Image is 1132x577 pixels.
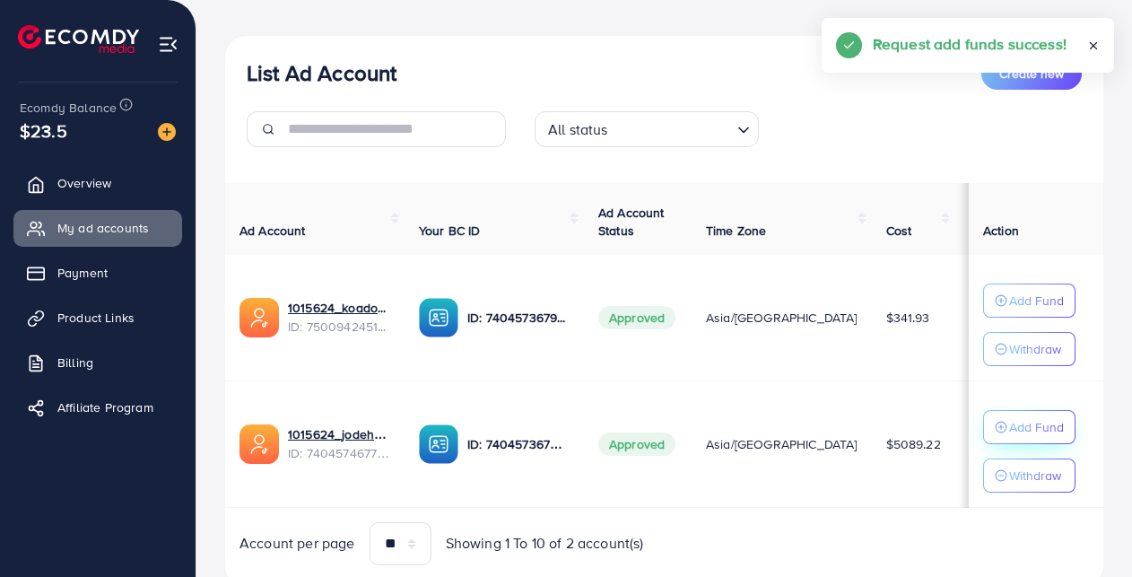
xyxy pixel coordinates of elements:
p: Withdraw [1009,465,1061,486]
span: Ecomdy Balance [20,99,117,117]
div: Search for option [535,111,759,147]
span: Overview [57,174,111,192]
img: ic-ba-acc.ded83a64.svg [419,424,458,464]
span: Ad Account Status [598,204,665,240]
img: ic-ads-acc.e4c84228.svg [239,298,279,337]
p: Withdraw [1009,338,1061,360]
a: 1015624_jodeh0818_1724011909550 [288,425,390,443]
span: Billing [57,354,93,372]
p: ID: 7404573679537061904 [467,307,570,328]
img: ic-ads-acc.e4c84228.svg [239,424,279,464]
p: ID: 7404573679537061904 [467,433,570,455]
span: ID: 7404574677252866064 [288,444,390,462]
a: 1015624_koadok_1746449263868 [288,299,390,317]
button: Create new [981,57,1082,90]
span: Asia/[GEOGRAPHIC_DATA] [706,309,858,327]
button: Add Fund [983,284,1075,318]
img: logo [18,25,139,53]
a: Affiliate Program [13,389,182,425]
span: Approved [598,433,675,456]
h3: List Ad Account [247,60,396,86]
button: Add Fund [983,410,1075,444]
span: Approved [598,306,675,329]
span: ID: 7500942451029606417 [288,318,390,336]
p: Add Fund [1009,290,1064,311]
span: Product Links [57,309,135,327]
span: Affiliate Program [57,398,153,416]
button: Withdraw [983,332,1075,366]
span: Create new [999,65,1064,83]
span: My ad accounts [57,219,149,237]
img: image [158,123,176,141]
p: Add Fund [1009,416,1064,438]
div: <span class='underline'>1015624_koadok_1746449263868</span></br>7500942451029606417 [288,299,390,336]
a: My ad accounts [13,210,182,246]
span: Asia/[GEOGRAPHIC_DATA] [706,435,858,453]
span: Showing 1 To 10 of 2 account(s) [446,533,644,554]
img: ic-ba-acc.ded83a64.svg [419,298,458,337]
span: Account per page [239,533,355,554]
span: All status [544,117,612,143]
span: Your BC ID [419,222,481,240]
span: Ad Account [239,222,306,240]
a: Payment [13,255,182,291]
button: Withdraw [983,459,1075,493]
span: Cost [886,222,912,240]
h5: Request add funds success! [873,32,1067,56]
span: Action [983,222,1019,240]
span: $23.5 [20,118,67,144]
span: $341.93 [886,309,930,327]
a: Product Links [13,300,182,336]
iframe: Chat [1056,496,1119,564]
a: Billing [13,345,182,380]
div: <span class='underline'>1015624_jodeh0818_1724011909550</span></br>7404574677252866064 [288,425,390,462]
img: menu [158,34,179,55]
span: $5089.22 [886,435,941,453]
a: Overview [13,165,182,201]
input: Search for option [614,113,730,143]
span: Time Zone [706,222,766,240]
span: Payment [57,264,108,282]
